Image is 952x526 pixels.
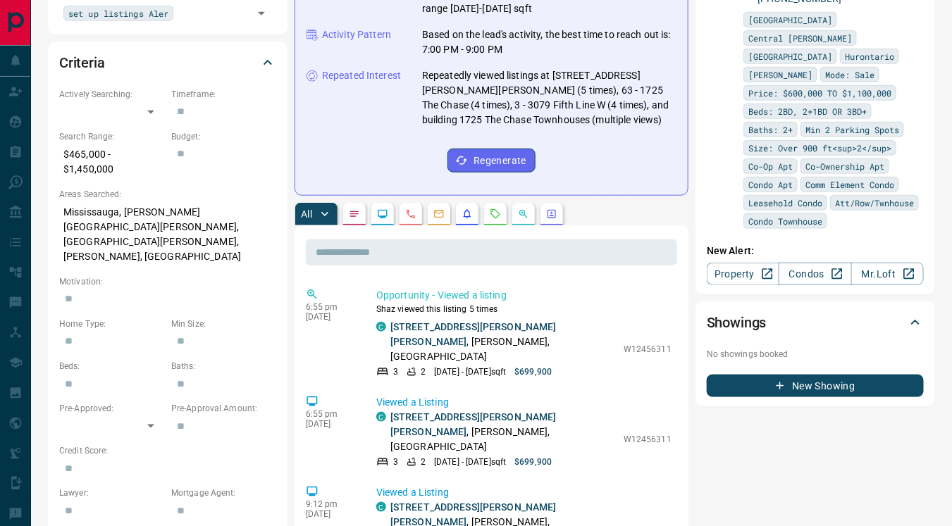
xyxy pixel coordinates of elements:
[306,409,355,419] p: 6:55 pm
[433,208,445,220] svg: Emails
[624,343,672,356] p: W12456311
[306,419,355,429] p: [DATE]
[748,49,832,63] span: [GEOGRAPHIC_DATA]
[59,444,276,457] p: Credit Score:
[59,402,164,415] p: Pre-Approved:
[376,502,386,512] div: condos.ca
[376,288,672,303] p: Opportunity - Viewed a listing
[393,456,398,468] p: 3
[421,365,426,378] p: 2
[434,365,506,378] p: [DATE] - [DATE] sqft
[748,214,822,228] span: Condo Townhouse
[393,365,398,378] p: 3
[805,159,884,173] span: Co-Ownership Apt
[447,149,536,173] button: Regenerate
[171,360,276,372] p: Baths:
[748,196,822,210] span: Leasehold Condo
[514,456,552,468] p: $699,900
[390,411,557,437] a: [STREET_ADDRESS][PERSON_NAME][PERSON_NAME]
[748,177,793,192] span: Condo Apt
[779,263,851,285] a: Condos
[707,348,924,361] p: No showings booked
[825,68,874,82] span: Mode: Sale
[390,321,557,347] a: [STREET_ADDRESS][PERSON_NAME][PERSON_NAME]
[68,6,168,20] span: set up listings Aler
[171,402,276,415] p: Pre-Approval Amount:
[835,196,914,210] span: Att/Row/Twnhouse
[376,322,386,332] div: condos.ca
[390,410,617,454] p: , [PERSON_NAME], [GEOGRAPHIC_DATA]
[349,208,360,220] svg: Notes
[59,130,164,143] p: Search Range:
[301,209,312,219] p: All
[390,320,617,364] p: , [PERSON_NAME], [GEOGRAPHIC_DATA]
[59,318,164,330] p: Home Type:
[322,27,391,42] p: Activity Pattern
[707,263,779,285] a: Property
[845,49,894,63] span: Hurontario
[748,68,812,82] span: [PERSON_NAME]
[422,68,676,127] p: Repeatedly viewed listings at [STREET_ADDRESS][PERSON_NAME][PERSON_NAME] (5 times), 63 - 1725 The...
[171,88,276,101] p: Timeframe:
[748,31,852,45] span: Central [PERSON_NAME]
[306,499,355,509] p: 9:12 pm
[306,312,355,322] p: [DATE]
[306,302,355,312] p: 6:55 pm
[462,208,473,220] svg: Listing Alerts
[59,88,164,101] p: Actively Searching:
[306,509,355,519] p: [DATE]
[59,143,164,181] p: $465,000 - $1,450,000
[376,395,672,410] p: Viewed a Listing
[707,375,924,397] button: New Showing
[518,208,529,220] svg: Opportunities
[171,487,276,499] p: Mortgage Agent:
[707,306,924,339] div: Showings
[748,104,867,118] span: Beds: 2BD, 2+1BD OR 3BD+
[376,412,386,422] div: condos.ca
[171,130,276,143] p: Budget:
[624,433,672,446] p: W12456311
[434,456,506,468] p: [DATE] - [DATE] sqft
[59,51,105,74] h2: Criteria
[514,365,552,378] p: $699,900
[748,141,891,155] span: Size: Over 900 ft<sup>2</sup>
[805,123,899,137] span: Min 2 Parking Spots
[59,201,276,268] p: Mississauga, [PERSON_NAME][GEOGRAPHIC_DATA][PERSON_NAME], [GEOGRAPHIC_DATA][PERSON_NAME], [PERSON...
[748,13,832,27] span: [GEOGRAPHIC_DATA]
[171,318,276,330] p: Min Size:
[748,159,793,173] span: Co-Op Apt
[59,487,164,499] p: Lawyer:
[252,4,271,23] button: Open
[376,485,672,500] p: Viewed a Listing
[59,275,276,288] p: Motivation:
[421,456,426,468] p: 2
[851,263,924,285] a: Mr.Loft
[376,303,672,315] p: Shaz viewed this listing 5 times
[405,208,416,220] svg: Calls
[59,46,276,80] div: Criteria
[422,27,676,57] p: Based on the lead's activity, the best time to reach out is: 7:00 PM - 9:00 PM
[59,360,164,372] p: Beds:
[707,244,924,258] p: New Alert:
[748,86,891,100] span: Price: $600,000 TO $1,100,000
[322,68,401,83] p: Repeated Interest
[748,123,793,137] span: Baths: 2+
[59,188,276,201] p: Areas Searched:
[490,208,501,220] svg: Requests
[707,311,767,334] h2: Showings
[546,208,557,220] svg: Agent Actions
[805,177,894,192] span: Comm Element Condo
[377,208,388,220] svg: Lead Browsing Activity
